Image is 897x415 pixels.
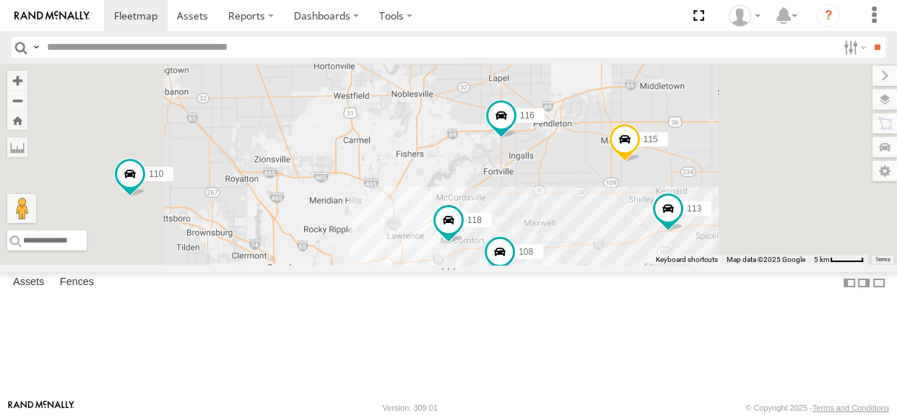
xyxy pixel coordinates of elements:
label: Assets [6,273,51,293]
div: Version: 309.01 [383,403,438,412]
span: 108 [519,246,533,256]
a: Terms (opens in new tab) [875,257,890,263]
span: Map data ©2025 Google [727,255,805,263]
button: Zoom in [7,71,27,90]
label: Dock Summary Table to the Left [842,272,857,293]
a: Visit our Website [8,401,74,415]
span: 110 [149,168,163,178]
i: ? [817,4,840,27]
div: © Copyright 2025 - [745,403,889,412]
button: Map Scale: 5 km per 43 pixels [810,255,868,265]
label: Search Filter Options [838,37,869,58]
button: Keyboard shortcuts [656,255,718,265]
img: rand-logo.svg [14,11,90,21]
button: Zoom Home [7,110,27,130]
label: Dock Summary Table to the Right [857,272,871,293]
label: Measure [7,137,27,157]
a: Terms and Conditions [812,403,889,412]
label: Search Query [30,37,42,58]
span: 5 km [814,255,830,263]
span: 113 [687,203,701,213]
span: 118 [467,215,482,225]
label: Hide Summary Table [872,272,886,293]
label: Map Settings [872,161,897,181]
label: Fences [53,273,101,293]
button: Drag Pegman onto the map to open Street View [7,194,36,223]
span: 115 [643,134,658,144]
div: Brandon Hickerson [724,5,766,27]
button: Zoom out [7,90,27,110]
span: 116 [520,110,534,121]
